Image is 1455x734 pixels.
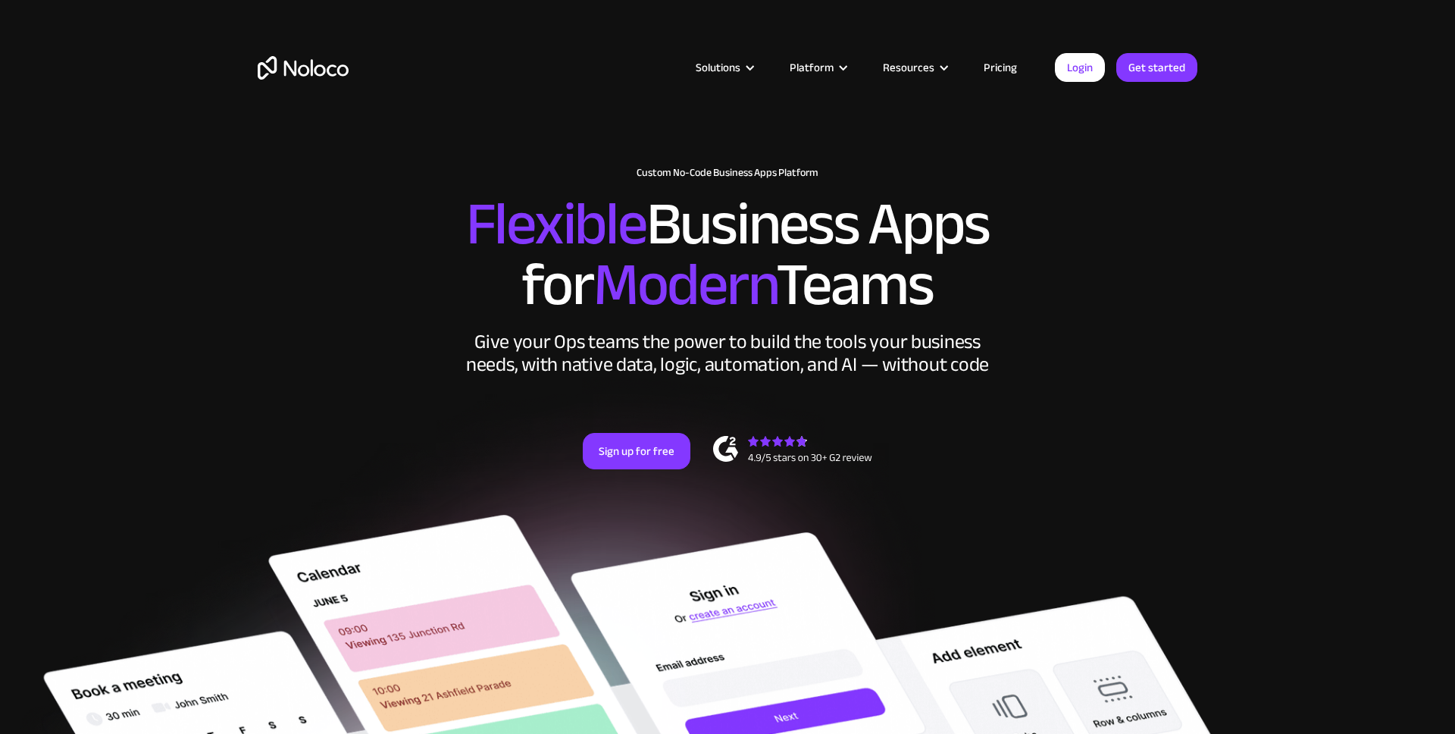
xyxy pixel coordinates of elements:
h2: Business Apps for Teams [258,194,1197,315]
div: Resources [864,58,965,77]
h1: Custom No-Code Business Apps Platform [258,167,1197,179]
span: Modern [593,228,776,341]
div: Give your Ops teams the power to build the tools your business needs, with native data, logic, au... [462,331,993,376]
a: Get started [1116,53,1197,82]
div: Solutions [696,58,740,77]
div: Platform [790,58,834,77]
a: Pricing [965,58,1036,77]
span: Flexible [466,168,646,281]
div: Platform [771,58,864,77]
a: Login [1055,53,1105,82]
a: home [258,56,349,80]
div: Resources [883,58,934,77]
a: Sign up for free [583,433,690,469]
div: Solutions [677,58,771,77]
